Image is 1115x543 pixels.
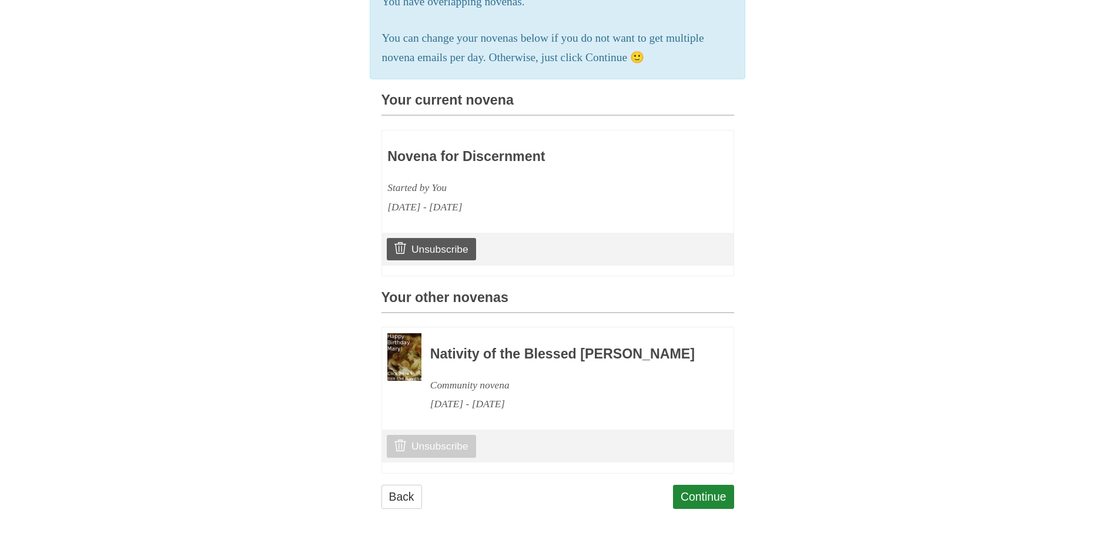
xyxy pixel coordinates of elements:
img: Novena image [387,333,421,381]
h3: Your current novena [381,93,734,116]
div: Community novena [430,376,702,395]
h3: Nativity of the Blessed [PERSON_NAME] [430,347,702,362]
a: Unsubscribe [387,435,476,457]
a: Continue [673,485,734,509]
div: [DATE] - [DATE] [430,394,702,414]
h3: Your other novenas [381,290,734,313]
a: Back [381,485,422,509]
div: Started by You [387,178,659,197]
a: Unsubscribe [387,238,476,260]
p: You can change your novenas below if you do not want to get multiple novena emails per day. Other... [382,29,734,68]
h3: Novena for Discernment [387,149,659,165]
div: [DATE] - [DATE] [387,197,659,217]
